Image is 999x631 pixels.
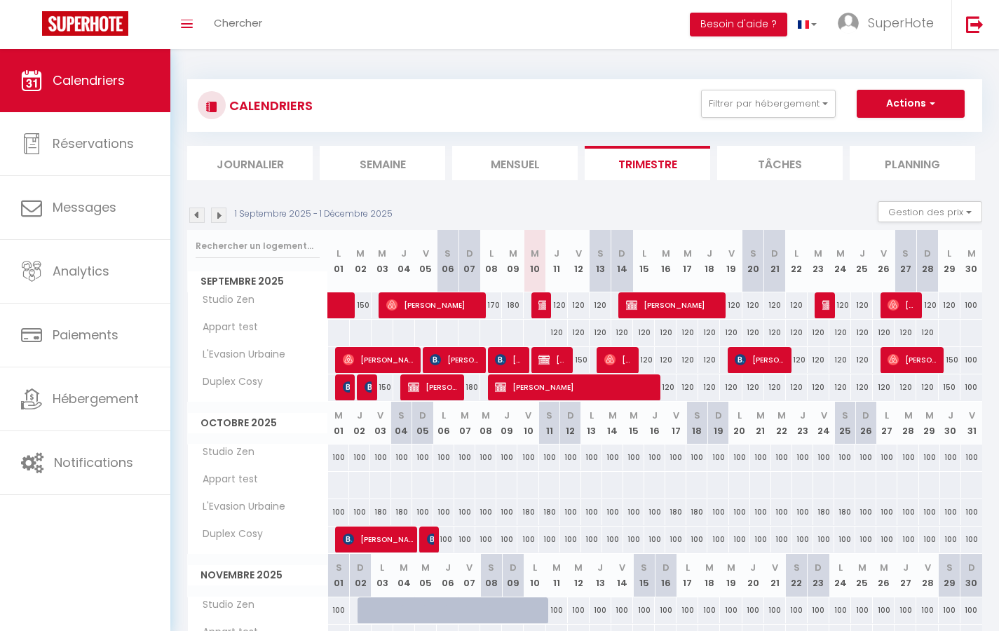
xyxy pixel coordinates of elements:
span: Notifications [54,454,133,471]
div: 120 [655,320,677,346]
div: 120 [895,320,916,346]
div: 100 [961,445,982,470]
abbr: S [694,409,700,422]
th: 21 [764,230,786,292]
abbr: M [684,247,692,260]
th: 27 [876,402,897,445]
abbr: M [509,247,517,260]
th: 12 [568,230,590,292]
span: [PERSON_NAME] [626,292,720,318]
th: 03 [370,402,391,445]
div: 180 [458,374,480,400]
span: Duplex Cosy [190,527,266,542]
div: 100 [876,499,897,525]
div: 120 [742,320,764,346]
li: Tâches [717,146,843,180]
div: 120 [633,347,655,373]
abbr: S [842,409,848,422]
div: 100 [328,445,349,470]
abbr: J [859,247,865,260]
span: [PERSON_NAME] [427,526,434,552]
div: 120 [568,292,590,318]
div: 100 [370,445,391,470]
div: 100 [686,445,707,470]
div: 120 [655,347,677,373]
div: 100 [813,445,834,470]
div: 150 [939,374,960,400]
div: 100 [897,445,918,470]
div: 120 [851,347,873,373]
abbr: L [738,409,742,422]
th: 02 [350,230,372,292]
button: Gestion des prix [878,201,982,222]
abbr: M [662,247,670,260]
abbr: D [715,409,722,422]
abbr: D [862,409,869,422]
div: 120 [698,320,720,346]
th: 30 [940,402,961,445]
div: 120 [916,320,938,346]
abbr: S [546,409,552,422]
th: 15 [623,402,644,445]
div: 100 [433,445,454,470]
div: 180 [370,499,391,525]
div: 100 [475,445,496,470]
span: [PERSON_NAME] [538,346,567,373]
abbr: V [377,409,383,422]
abbr: S [750,247,756,260]
div: 100 [349,445,370,470]
abbr: J [800,409,806,422]
div: 120 [742,292,764,318]
th: 10 [517,402,538,445]
div: 120 [698,347,720,373]
abbr: M [482,409,490,422]
span: L'Evasion Urbaine [190,499,289,515]
span: [PERSON_NAME] [495,346,524,373]
abbr: M [777,409,786,422]
th: 22 [786,230,808,292]
div: 100 [855,445,876,470]
abbr: S [444,247,451,260]
th: 14 [602,402,623,445]
abbr: M [531,247,539,260]
div: 100 [960,292,982,318]
abbr: M [967,247,976,260]
abbr: M [904,409,913,422]
abbr: L [442,409,446,422]
th: 08 [475,402,496,445]
th: 17 [677,230,698,292]
abbr: V [423,247,429,260]
abbr: L [947,247,951,260]
th: 29 [939,230,960,292]
div: 100 [433,499,454,525]
div: 170 [480,292,502,318]
div: 100 [391,445,412,470]
div: 100 [412,445,433,470]
abbr: V [969,409,975,422]
th: 31 [961,402,982,445]
div: 100 [328,499,349,525]
div: 100 [644,445,665,470]
span: [PERSON_NAME] [PERSON_NAME] [822,292,829,318]
div: 180 [813,499,834,525]
img: Super Booking [42,11,128,36]
abbr: D [924,247,931,260]
div: 100 [454,445,475,470]
abbr: J [554,247,559,260]
div: 150 [939,347,960,373]
div: 100 [792,499,813,525]
abbr: M [609,409,617,422]
abbr: J [948,409,953,422]
div: 120 [568,320,590,346]
div: 120 [633,320,655,346]
th: 12 [560,402,581,445]
div: 120 [873,320,895,346]
th: 02 [349,402,370,445]
span: SuperHote [868,14,934,32]
th: 08 [480,230,502,292]
span: Chercher [214,15,262,30]
abbr: D [618,247,625,260]
abbr: M [461,409,469,422]
div: 100 [623,499,644,525]
th: 04 [393,230,415,292]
